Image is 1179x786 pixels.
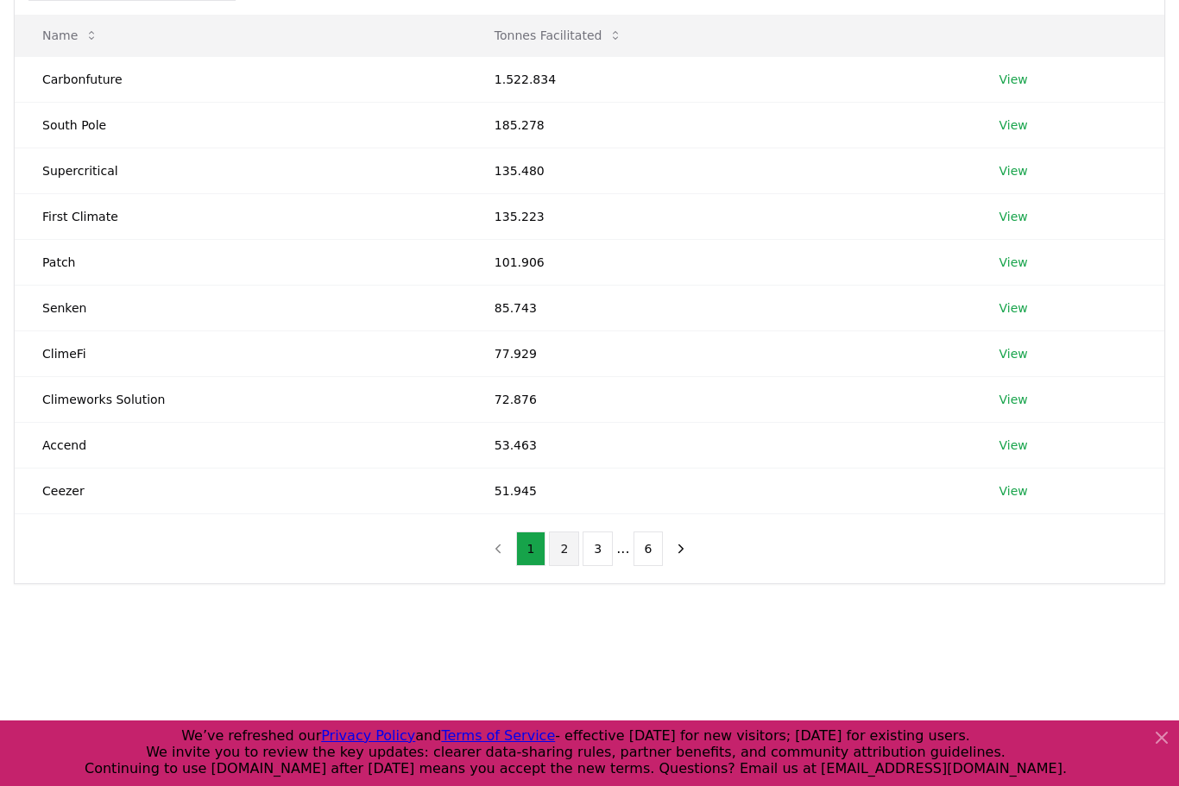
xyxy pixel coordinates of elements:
[549,531,579,566] button: 2
[467,56,972,102] td: 1.522.834
[15,285,467,330] td: Senken
[467,330,972,376] td: 77.929
[467,148,972,193] td: 135.480
[634,531,664,566] button: 6
[467,468,972,513] td: 51.945
[15,148,467,193] td: Supercritical
[28,18,112,53] button: Name
[467,376,972,422] td: 72.876
[15,56,467,102] td: Carbonfuture
[15,422,467,468] td: Accend
[999,437,1028,454] a: View
[15,193,467,239] td: First Climate
[999,345,1028,362] a: View
[467,102,972,148] td: 185.278
[666,531,696,566] button: next page
[467,239,972,285] td: 101.906
[999,71,1028,88] a: View
[15,468,467,513] td: Ceezer
[999,391,1028,408] a: View
[616,538,629,559] li: ...
[467,422,972,468] td: 53.463
[999,162,1028,179] a: View
[467,285,972,330] td: 85.743
[999,254,1028,271] a: View
[999,116,1028,134] a: View
[15,376,467,422] td: Climeworks Solution
[467,193,972,239] td: 135.223
[15,102,467,148] td: South Pole
[15,330,467,376] td: ClimeFi
[999,482,1028,500] a: View
[516,531,546,566] button: 1
[999,299,1028,317] a: View
[999,208,1028,225] a: View
[583,531,613,566] button: 3
[15,239,467,285] td: Patch
[481,18,637,53] button: Tonnes Facilitated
